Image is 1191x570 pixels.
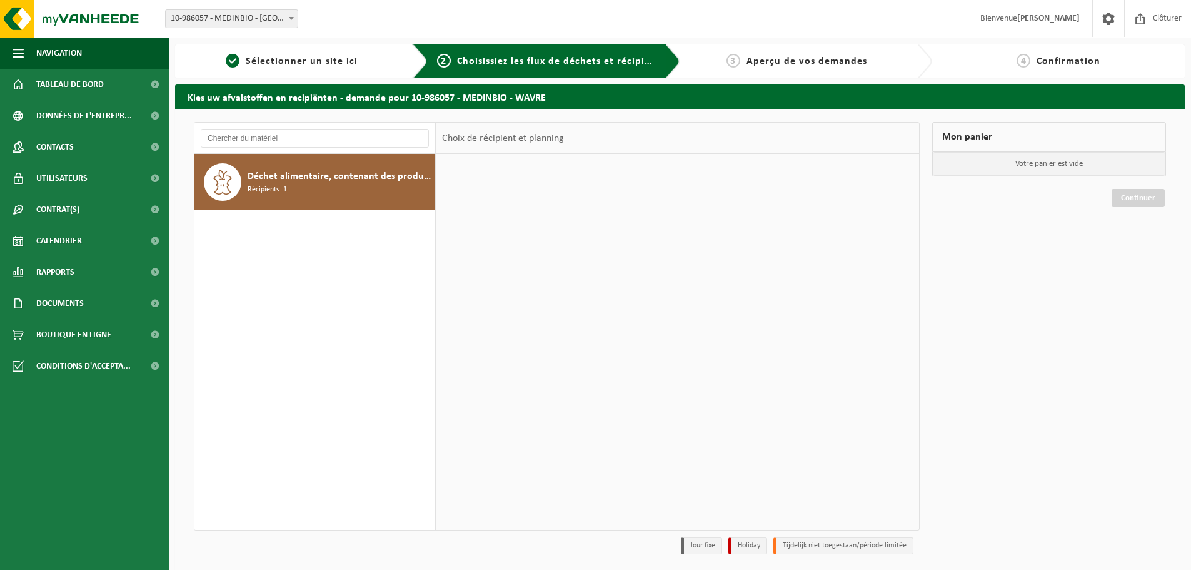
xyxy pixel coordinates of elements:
button: Déchet alimentaire, contenant des produits d'origine animale, emballage mélangé (sans verre), cat... [194,154,435,210]
span: 10-986057 - MEDINBIO - WAVRE [166,10,298,28]
span: Confirmation [1037,56,1100,66]
span: Boutique en ligne [36,319,111,350]
span: Aperçu de vos demandes [746,56,867,66]
div: Choix de récipient et planning [436,123,570,154]
span: Utilisateurs [36,163,88,194]
span: Documents [36,288,84,319]
li: Tijdelijk niet toegestaan/période limitée [773,537,913,554]
span: Choisissiez les flux de déchets et récipients [457,56,665,66]
span: Récipients: 1 [248,184,287,196]
a: Continuer [1112,189,1165,207]
span: 1 [226,54,239,68]
h2: Kies uw afvalstoffen en recipiënten - demande pour 10-986057 - MEDINBIO - WAVRE [175,84,1185,109]
span: 3 [726,54,740,68]
span: Rapports [36,257,74,288]
span: Déchet alimentaire, contenant des produits d'origine animale, emballage mélangé (sans verre), cat 3 [248,169,431,184]
div: Mon panier [932,122,1166,152]
li: Jour fixe [681,537,722,554]
span: 2 [437,54,451,68]
span: Navigation [36,38,82,69]
span: Conditions d'accepta... [36,350,131,382]
span: 4 [1017,54,1030,68]
span: Tableau de bord [36,69,104,100]
span: Contacts [36,131,74,163]
li: Holiday [728,537,767,554]
a: 1Sélectionner un site ici [181,54,403,69]
span: Sélectionner un site ici [246,56,358,66]
strong: [PERSON_NAME] [1017,14,1080,23]
span: Données de l'entrepr... [36,100,132,131]
span: Calendrier [36,225,82,257]
span: Contrat(s) [36,194,79,225]
p: Votre panier est vide [933,152,1165,176]
input: Chercher du matériel [201,129,429,148]
span: 10-986057 - MEDINBIO - WAVRE [165,9,298,28]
